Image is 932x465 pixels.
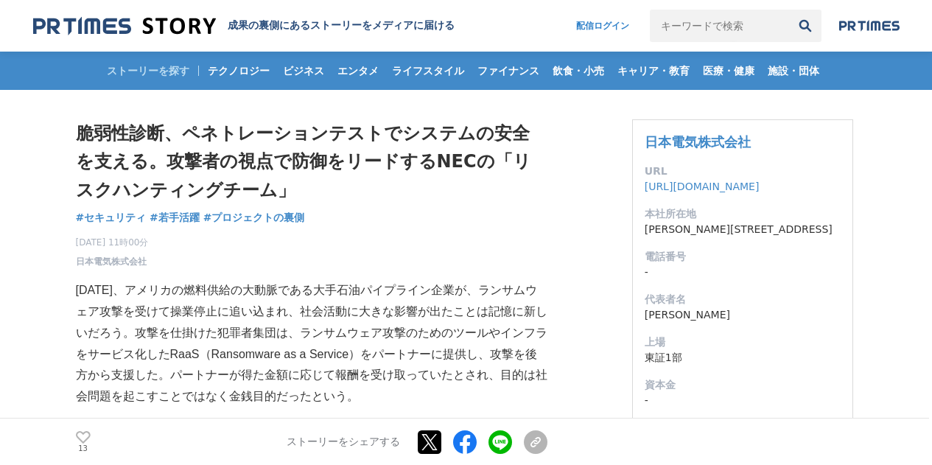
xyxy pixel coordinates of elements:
[76,210,147,225] a: #セキュリティ
[645,335,841,350] dt: 上場
[203,211,305,224] span: #プロジェクトの裏側
[612,52,696,90] a: キャリア・教育
[561,10,644,42] a: 配信ログイン
[612,64,696,77] span: キャリア・教育
[287,436,400,449] p: ストーリーをシェアする
[762,64,825,77] span: 施設・団体
[472,52,545,90] a: ファイナンス
[547,52,610,90] a: 飲食・小売
[332,64,385,77] span: エンタメ
[547,64,610,77] span: 飲食・小売
[762,52,825,90] a: 施設・団体
[386,64,470,77] span: ライフスタイル
[839,20,900,32] img: prtimes
[76,236,149,249] span: [DATE] 11時00分
[645,249,841,265] dt: 電話番号
[33,16,455,36] a: 成果の裏側にあるストーリーをメディアに届ける 成果の裏側にあるストーリーをメディアに届ける
[76,255,147,268] a: 日本電気株式会社
[228,19,455,32] h2: 成果の裏側にあるストーリーをメディアに届ける
[472,64,545,77] span: ファイナンス
[33,16,216,36] img: 成果の裏側にあるストーリーをメディアに届ける
[76,280,547,408] p: [DATE]、アメリカの燃料供給の大動脈である大手石油パイプライン企業が、ランサムウェア攻撃を受けて操業停止に追い込まれ、社会活動に大きな影響が出たことは記憶に新しいだろう。攻撃を仕掛けた犯罪者...
[645,134,751,150] a: 日本電気株式会社
[386,52,470,90] a: ライフスタイル
[202,52,276,90] a: テクノロジー
[202,64,276,77] span: テクノロジー
[645,265,841,280] dd: -
[277,64,330,77] span: ビジネス
[789,10,821,42] button: 検索
[645,350,841,366] dd: 東証1部
[650,10,789,42] input: キーワードで検索
[150,210,200,225] a: #若手活躍
[76,211,147,224] span: #セキュリティ
[645,292,841,307] dt: 代表者名
[645,393,841,408] dd: -
[76,119,547,204] h1: 脆弱性診断、ペネトレーションテストでシステムの安全を支える。攻撃者の視点で防御をリードするNECの「リスクハンティングチーム」
[645,307,841,323] dd: [PERSON_NAME]
[150,211,200,224] span: #若手活躍
[697,52,760,90] a: 医療・健康
[697,64,760,77] span: 医療・健康
[645,377,841,393] dt: 資本金
[203,210,305,225] a: #プロジェクトの裏側
[277,52,330,90] a: ビジネス
[645,222,841,237] dd: [PERSON_NAME][STREET_ADDRESS]
[645,206,841,222] dt: 本社所在地
[645,164,841,179] dt: URL
[76,445,91,452] p: 13
[332,52,385,90] a: エンタメ
[645,181,760,192] a: [URL][DOMAIN_NAME]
